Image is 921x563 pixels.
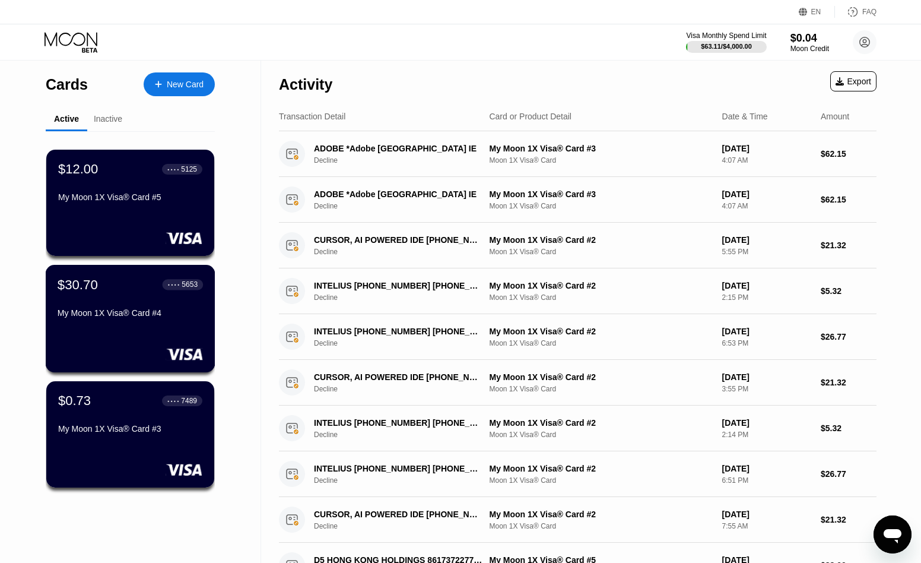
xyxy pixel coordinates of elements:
[722,385,811,393] div: 3:55 PM
[279,451,876,497] div: INTELIUS [PHONE_NUMBER] [PHONE_NUMBER] USDeclineMy Moon 1X Visa® Card #2Moon 1X Visa® Card[DATE]6...
[314,293,495,302] div: Decline
[182,280,198,289] div: 5653
[144,72,215,96] div: New Card
[489,202,712,210] div: Moon 1X Visa® Card
[314,510,482,519] div: CURSOR, AI POWERED IDE [PHONE_NUMBER] US
[722,418,811,428] div: [DATE]
[489,235,712,245] div: My Moon 1X Visa® Card #2
[722,464,811,473] div: [DATE]
[821,469,876,479] div: $26.77
[489,189,712,199] div: My Moon 1X Visa® Card #3
[167,399,179,403] div: ● ● ● ●
[314,281,482,290] div: INTELIUS [PHONE_NUMBER] [PHONE_NUMBER] US
[314,431,495,439] div: Decline
[279,406,876,451] div: INTELIUS [PHONE_NUMBER] [PHONE_NUMBER] USDeclineMy Moon 1X Visa® Card #2Moon 1X Visa® Card[DATE]2...
[722,202,811,210] div: 4:07 AM
[54,114,79,124] div: Active
[279,131,876,177] div: ADOBE *Adobe [GEOGRAPHIC_DATA] IEDeclineMy Moon 1X Visa® Card #3Moon 1X Visa® Card[DATE]4:07 AM$6...
[279,76,332,93] div: Activity
[279,223,876,268] div: CURSOR, AI POWERED IDE [PHONE_NUMBER] USDeclineMy Moon 1X Visa® Card #2Moon 1X Visa® Card[DATE]5:...
[279,268,876,314] div: INTELIUS [PHONE_NUMBER] [PHONE_NUMBER] USDeclineMy Moon 1X Visa® Card #2Moon 1X Visa® Card[DATE]2...
[314,327,482,336] div: INTELIUS [PHONE_NUMBER] [PHONE_NUMBER] US
[279,314,876,360] div: INTELIUS [PHONE_NUMBER] [PHONE_NUMBER] USDeclineMy Moon 1X Visa® Card #2Moon 1X Visa® Card[DATE]6...
[722,431,811,439] div: 2:14 PM
[790,32,829,53] div: $0.04Moon Credit
[821,112,849,121] div: Amount
[835,6,876,18] div: FAQ
[168,283,180,286] div: ● ● ● ●
[722,235,811,245] div: [DATE]
[314,464,482,473] div: INTELIUS [PHONE_NUMBER] [PHONE_NUMBER] US
[489,522,712,530] div: Moon 1X Visa® Card
[722,156,811,165] div: 4:07 AM
[489,464,712,473] div: My Moon 1X Visa® Card #2
[489,385,712,393] div: Moon 1X Visa® Card
[489,418,712,428] div: My Moon 1X Visa® Card #2
[314,144,482,153] div: ADOBE *Adobe [GEOGRAPHIC_DATA] IE
[46,265,214,372] div: $30.70● ● ● ●5653My Moon 1X Visa® Card #4
[314,202,495,210] div: Decline
[58,192,202,202] div: My Moon 1X Visa® Card #5
[489,510,712,519] div: My Moon 1X Visa® Card #2
[722,476,811,485] div: 6:51 PM
[58,308,203,318] div: My Moon 1X Visa® Card #4
[821,241,876,250] div: $21.32
[722,189,811,199] div: [DATE]
[314,476,495,485] div: Decline
[314,372,482,382] div: CURSOR, AI POWERED IDE [PHONE_NUMBER] US
[821,378,876,387] div: $21.32
[821,423,876,433] div: $5.32
[722,522,811,530] div: 7:55 AM
[489,431,712,439] div: Moon 1X Visa® Card
[489,327,712,336] div: My Moon 1X Visa® Card #2
[790,45,829,53] div: Moon Credit
[279,497,876,543] div: CURSOR, AI POWERED IDE [PHONE_NUMBER] USDeclineMy Moon 1X Visa® Card #2Moon 1X Visa® Card[DATE]7:...
[314,385,495,393] div: Decline
[489,112,571,121] div: Card or Product Detail
[821,515,876,524] div: $21.32
[58,424,202,434] div: My Moon 1X Visa® Card #3
[489,281,712,290] div: My Moon 1X Visa® Card #2
[489,476,712,485] div: Moon 1X Visa® Card
[874,515,912,553] iframe: Button to launch messaging window
[686,31,766,53] div: Visa Monthly Spend Limit$63.11/$4,000.00
[722,327,811,336] div: [DATE]
[314,248,495,256] div: Decline
[46,76,88,93] div: Cards
[314,189,482,199] div: ADOBE *Adobe [GEOGRAPHIC_DATA] IE
[314,156,495,165] div: Decline
[799,6,835,18] div: EN
[722,248,811,256] div: 5:55 PM
[279,112,345,121] div: Transaction Detail
[58,393,91,409] div: $0.73
[830,71,876,91] div: Export
[279,360,876,406] div: CURSOR, AI POWERED IDE [PHONE_NUMBER] USDeclineMy Moon 1X Visa® Card #2Moon 1X Visa® Card[DATE]3:...
[862,8,876,16] div: FAQ
[811,8,821,16] div: EN
[686,31,766,40] div: Visa Monthly Spend Limit
[836,77,871,86] div: Export
[722,339,811,347] div: 6:53 PM
[722,281,811,290] div: [DATE]
[314,418,482,428] div: INTELIUS [PHONE_NUMBER] [PHONE_NUMBER] US
[821,195,876,204] div: $62.15
[314,339,495,347] div: Decline
[489,248,712,256] div: Moon 1X Visa® Card
[489,156,712,165] div: Moon 1X Visa® Card
[722,144,811,153] div: [DATE]
[821,332,876,341] div: $26.77
[58,162,98,177] div: $12.00
[46,150,214,256] div: $12.00● ● ● ●5125My Moon 1X Visa® Card #5
[46,381,214,488] div: $0.73● ● ● ●7489My Moon 1X Visa® Card #3
[58,277,98,292] div: $30.70
[722,112,768,121] div: Date & Time
[279,177,876,223] div: ADOBE *Adobe [GEOGRAPHIC_DATA] IEDeclineMy Moon 1X Visa® Card #3Moon 1X Visa® Card[DATE]4:07 AM$6...
[489,144,712,153] div: My Moon 1X Visa® Card #3
[181,165,197,173] div: 5125
[94,114,122,124] div: Inactive
[722,510,811,519] div: [DATE]
[821,286,876,296] div: $5.32
[314,235,482,245] div: CURSOR, AI POWERED IDE [PHONE_NUMBER] US
[181,397,197,405] div: 7489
